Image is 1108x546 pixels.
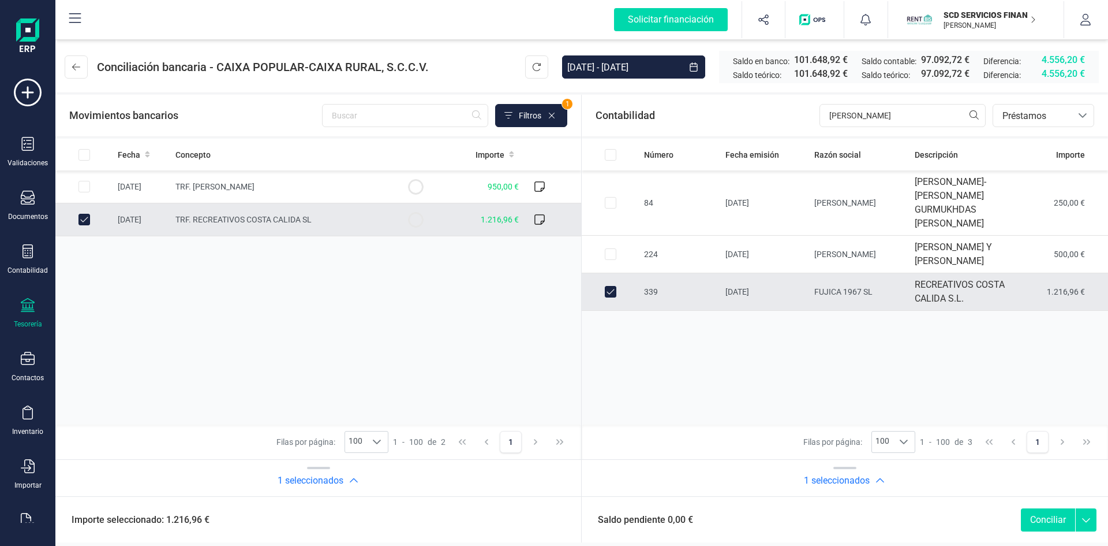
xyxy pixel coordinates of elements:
td: 1.216,96 € [1015,273,1108,311]
td: 250,00 € [1015,170,1108,236]
span: Diferencia: [983,55,1021,67]
span: Saldo en banco: [733,55,789,67]
td: [PERSON_NAME] [810,236,910,273]
button: Previous Page [1002,431,1024,453]
td: 339 [639,273,721,311]
img: Logo Finanedi [16,18,39,55]
div: Filas por página: [803,431,915,453]
span: Importe [476,149,504,161]
span: Razón social [814,149,861,161]
span: Préstamos [998,109,1067,123]
button: Next Page [1051,431,1073,453]
span: TRF. [PERSON_NAME] [175,182,254,191]
span: 3 [968,436,972,448]
div: Tesorería [14,320,42,329]
span: Contabilidad [596,107,655,124]
div: Contactos [12,373,44,382]
span: 100 [345,432,366,452]
span: Saldo teórico: [862,69,910,81]
div: All items unselected [605,149,616,161]
div: Inventario [12,427,43,436]
div: Row Selected ee33c6e1-5ffa-4376-aae4-6b7e1ea79cf4 [605,197,616,209]
button: Next Page [525,431,546,453]
div: Row Selected 30562f03-a1e1-4e00-ad51-e798028a141d [78,181,90,192]
td: [DATE] [721,170,810,236]
td: 84 [639,170,721,236]
img: SC [907,7,932,32]
td: 500,00 € [1015,236,1108,273]
td: [PERSON_NAME]- [PERSON_NAME] GURMUKHDAS [PERSON_NAME] [910,170,1015,236]
td: [DATE] [113,203,171,236]
img: Logo de OPS [799,14,830,25]
p: [PERSON_NAME] [944,21,1036,30]
td: [DATE] [721,236,810,273]
button: Choose Date [682,55,705,79]
span: Descripción [915,149,958,161]
button: Logo de OPS [792,1,837,38]
span: 101.648,92 € [794,53,848,67]
span: Diferencia: [983,69,1021,81]
span: de [428,436,436,448]
span: 950,00 € [488,182,519,191]
button: First Page [978,431,1000,453]
span: 100 [936,436,950,448]
button: SCSCD SERVICIOS FINANCIEROS SL[PERSON_NAME] [902,1,1050,38]
button: Conciliar [1021,508,1075,532]
td: FUJICA 1967 SL [810,273,910,311]
button: Page 1 [1027,431,1049,453]
span: de [954,436,963,448]
td: [PERSON_NAME] Y [PERSON_NAME] [910,236,1015,273]
span: 97.092,72 € [921,67,969,81]
div: Documentos [8,212,48,221]
div: Solicitar financiación [614,8,728,31]
div: Row Unselected 504c9490-0348-4cc0-9ca0-ea87aba2996c [78,214,90,225]
div: All items unselected [78,149,90,161]
h2: 1 seleccionados [278,474,343,488]
p: SCD SERVICIOS FINANCIEROS SL [944,9,1036,21]
button: Last Page [549,431,571,453]
div: Row Selected f821e358-4329-463c-b92d-f2daf0de01fb [605,248,616,260]
span: 4.556,20 € [1042,67,1085,81]
input: Buscar [322,104,488,127]
span: 100 [872,432,893,452]
span: Importe seleccionado: 1.216,96 € [58,513,209,527]
span: Conciliación bancaria - CAIXA POPULAR-CAIXA RURAL, S.C.C.V. [97,59,429,75]
div: Contabilidad [8,266,48,275]
span: 2 [441,436,446,448]
td: [DATE] [721,273,810,311]
span: Importe [1056,149,1085,161]
span: Saldo contable: [862,55,916,67]
span: Concepto [175,149,211,161]
div: Validaciones [8,158,48,168]
span: Saldo pendiente 0,00 € [584,513,693,527]
span: Fecha emisión [725,149,779,161]
span: Filtros [519,110,541,121]
button: First Page [451,431,473,453]
td: [DATE] [113,170,171,203]
input: Buscar [819,104,986,127]
span: Movimientos bancarios [69,107,178,124]
span: 1 [562,99,572,109]
span: Número [644,149,673,161]
span: 1 [920,436,924,448]
div: Row Unselected b4aeab40-e56c-45f8-822f-53dedc3f3174 [605,286,616,298]
span: Fecha [118,149,140,161]
button: Last Page [1076,431,1098,453]
button: Previous Page [476,431,497,453]
span: 97.092,72 € [921,53,969,67]
h2: 1 seleccionados [804,474,870,488]
div: - [393,436,446,448]
button: Solicitar financiación [600,1,742,38]
td: 224 [639,236,721,273]
div: Importar [14,481,42,490]
div: Filas por página: [276,431,388,453]
button: Page 1 [500,431,522,453]
td: [PERSON_NAME] [810,170,910,236]
span: 100 [409,436,423,448]
div: - [920,436,972,448]
span: Saldo teórico: [733,69,781,81]
span: 1 [393,436,398,448]
span: 4.556,20 € [1042,53,1085,67]
span: TRF. RECREATIVOS COSTA CALIDA SL [175,215,312,224]
td: RECREATIVOS COSTA CALIDA S.L. [910,273,1015,311]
